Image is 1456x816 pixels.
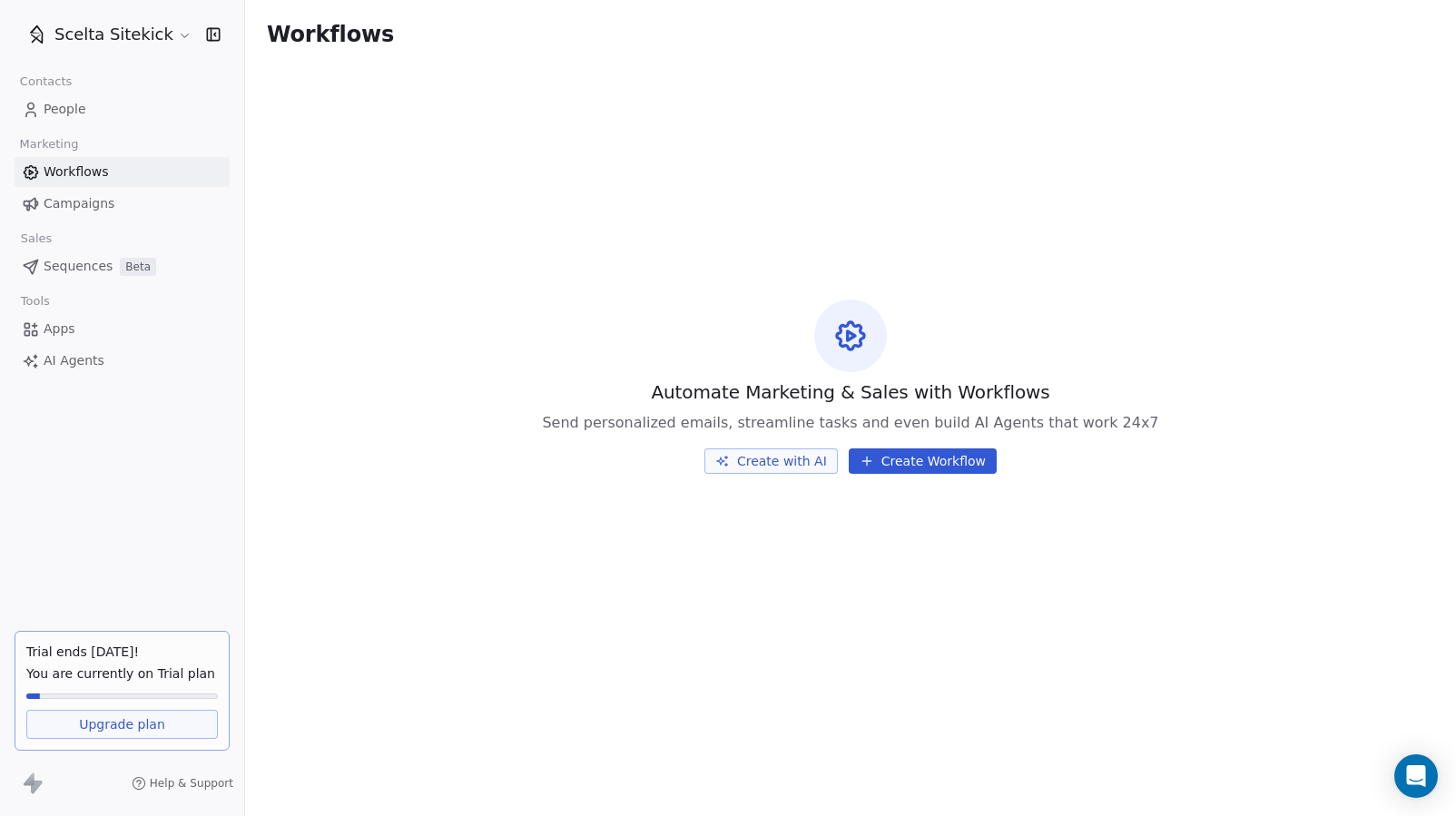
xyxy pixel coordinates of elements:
span: Sales [13,225,60,252]
a: Campaigns [15,189,230,219]
span: Apps [44,320,75,339]
button: Create with AI [704,448,838,474]
button: Scelta Sitekick [22,19,193,50]
span: AI Agents [44,351,104,370]
a: AI Agents [15,346,230,376]
span: Beta [120,258,156,276]
button: Create Workflow [849,448,997,474]
a: Workflows [15,157,230,187]
div: Trial ends [DATE]! [26,643,218,661]
span: Campaigns [44,194,114,213]
span: Scelta Sitekick [54,23,173,46]
span: Sequences [44,257,113,276]
span: Tools [13,288,57,315]
a: Apps [15,314,230,344]
span: Automate Marketing & Sales with Workflows [651,379,1049,405]
span: You are currently on Trial plan [26,664,218,683]
span: Workflows [267,22,394,47]
div: Open Intercom Messenger [1394,754,1438,798]
a: People [15,94,230,124]
a: SequencesBeta [15,251,230,281]
img: SCELTA%20ICON%20for%20Welcome%20Screen%20(1).png [25,24,47,45]
span: Workflows [44,162,109,182]
a: Help & Support [132,776,233,791]
span: Marketing [12,131,86,158]
span: Send personalized emails, streamline tasks and even build AI Agents that work 24x7 [542,412,1158,434]
span: Help & Support [150,776,233,791]
a: Upgrade plan [26,710,218,739]
span: Contacts [12,68,80,95]
span: People [44,100,86,119]
span: Upgrade plan [79,715,165,733]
